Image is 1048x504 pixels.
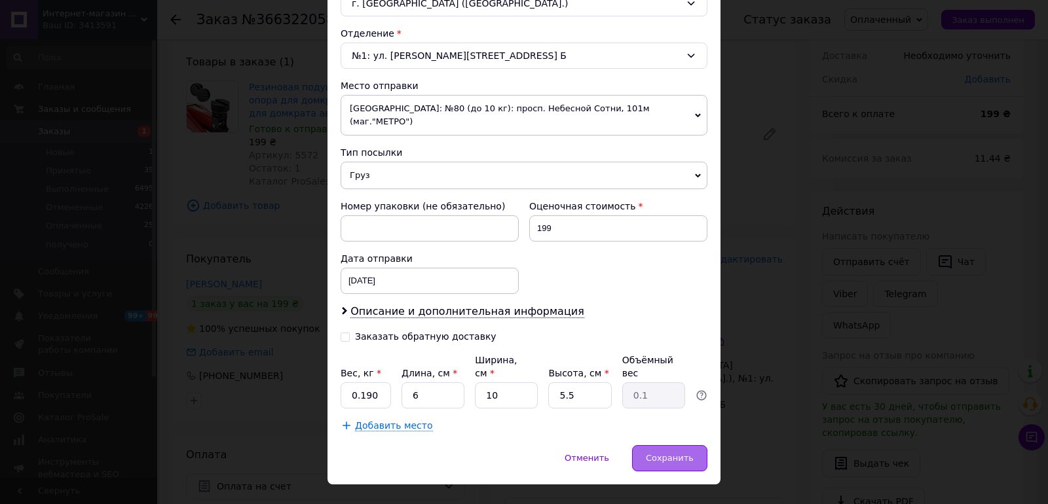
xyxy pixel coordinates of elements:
span: Отменить [565,453,609,463]
div: №1: ул. [PERSON_NAME][STREET_ADDRESS] Б [341,43,707,69]
span: Место отправки [341,81,419,91]
label: Высота, см [548,368,608,378]
div: Объёмный вес [622,353,685,380]
div: Оценочная стоимость [529,200,707,213]
label: Ширина, см [475,355,517,378]
div: Отделение [341,27,707,40]
label: Вес, кг [341,368,381,378]
span: Груз [341,162,707,189]
div: Дата отправки [341,252,519,265]
span: [GEOGRAPHIC_DATA]: №80 (до 10 кг): просп. Небесной Сотни, 101м (маг."МЕТРО") [341,95,707,135]
span: Описание и дополнительная информация [350,305,584,318]
label: Длина, см [402,368,457,378]
div: Номер упаковки (не обязательно) [341,200,519,213]
span: Добавить место [355,420,433,431]
span: Тип посылки [341,147,402,158]
span: Сохранить [646,453,694,463]
div: Заказать обратную доставку [355,331,496,342]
